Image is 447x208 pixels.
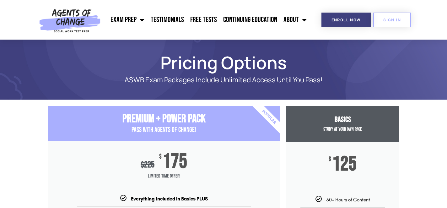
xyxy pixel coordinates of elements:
h3: Premium + Power Pack [48,112,280,126]
h3: Basics [286,115,399,124]
span: $ [141,160,144,170]
div: 225 [141,160,154,170]
a: Continuing Education [220,12,280,28]
a: About [280,12,310,28]
span: Limited Time Offer! [48,170,280,183]
p: ASWB Exam Packages Include Unlimited Access Until You Pass! [70,76,377,84]
span: 30+ Hours of Content [326,197,370,203]
span: Study at your Own Pace [323,126,362,132]
h1: Pricing Options [45,55,402,70]
span: $ [329,156,331,162]
b: Everything Included in Basics PLUS [131,196,208,202]
a: Testimonials [148,12,187,28]
a: Enroll Now [321,13,371,27]
span: SIGN IN [383,18,401,22]
a: Exam Prep [107,12,148,28]
a: Free Tests [187,12,220,28]
span: $ [159,154,162,160]
a: SIGN IN [373,13,411,27]
span: 175 [163,154,187,170]
span: 125 [332,156,357,172]
span: Enroll Now [331,18,361,22]
div: Popular [233,81,305,153]
span: PASS with AGENTS OF CHANGE! [132,126,196,134]
nav: Menu [104,12,310,28]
